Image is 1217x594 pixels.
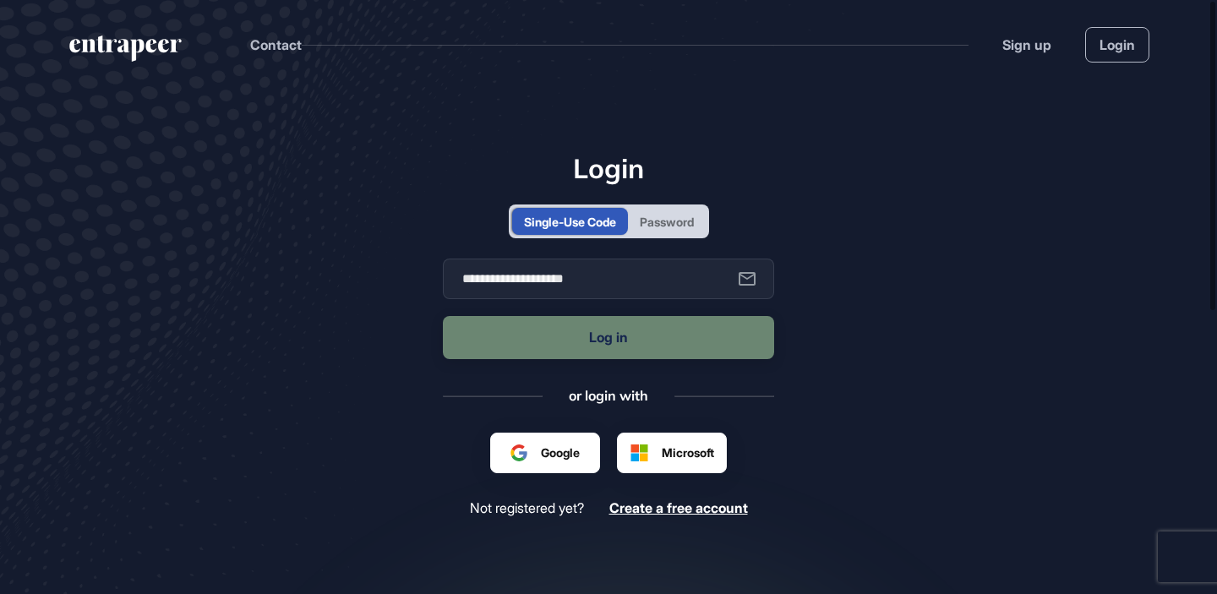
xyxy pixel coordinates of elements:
a: Create a free account [609,500,748,516]
span: Create a free account [609,499,748,516]
a: entrapeer-logo [68,35,183,68]
button: Contact [250,34,302,56]
a: Login [1085,27,1149,63]
span: Microsoft [662,444,714,461]
button: Log in [443,316,774,359]
span: Not registered yet? [470,500,584,516]
div: Single-Use Code [524,213,616,231]
div: Password [640,213,694,231]
a: Sign up [1002,35,1051,55]
h1: Login [443,152,774,184]
div: or login with [569,386,648,405]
